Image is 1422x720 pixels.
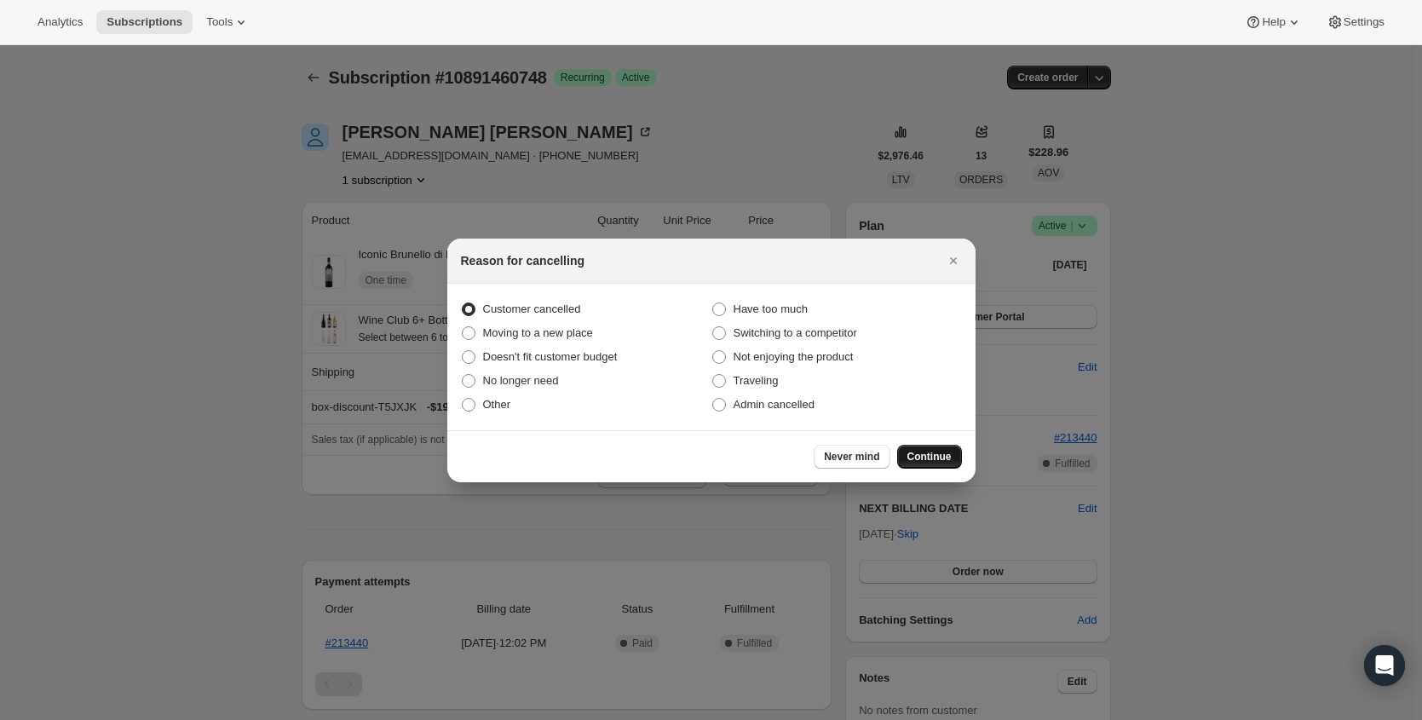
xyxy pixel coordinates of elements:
[814,445,889,469] button: Never mind
[206,15,233,29] span: Tools
[483,326,593,339] span: Moving to a new place
[941,249,965,273] button: Close
[1344,15,1385,29] span: Settings
[1262,15,1285,29] span: Help
[1364,645,1405,686] div: Open Intercom Messenger
[734,326,857,339] span: Switching to a competitor
[897,445,962,469] button: Continue
[734,350,854,363] span: Not enjoying the product
[196,10,260,34] button: Tools
[1316,10,1395,34] button: Settings
[907,450,952,464] span: Continue
[734,302,808,315] span: Have too much
[824,450,879,464] span: Never mind
[483,302,581,315] span: Customer cancelled
[483,374,559,387] span: No longer need
[1235,10,1312,34] button: Help
[461,252,584,269] h2: Reason for cancelling
[27,10,93,34] button: Analytics
[96,10,193,34] button: Subscriptions
[734,374,779,387] span: Traveling
[483,398,511,411] span: Other
[37,15,83,29] span: Analytics
[734,398,815,411] span: Admin cancelled
[483,350,618,363] span: Doesn't fit customer budget
[107,15,182,29] span: Subscriptions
